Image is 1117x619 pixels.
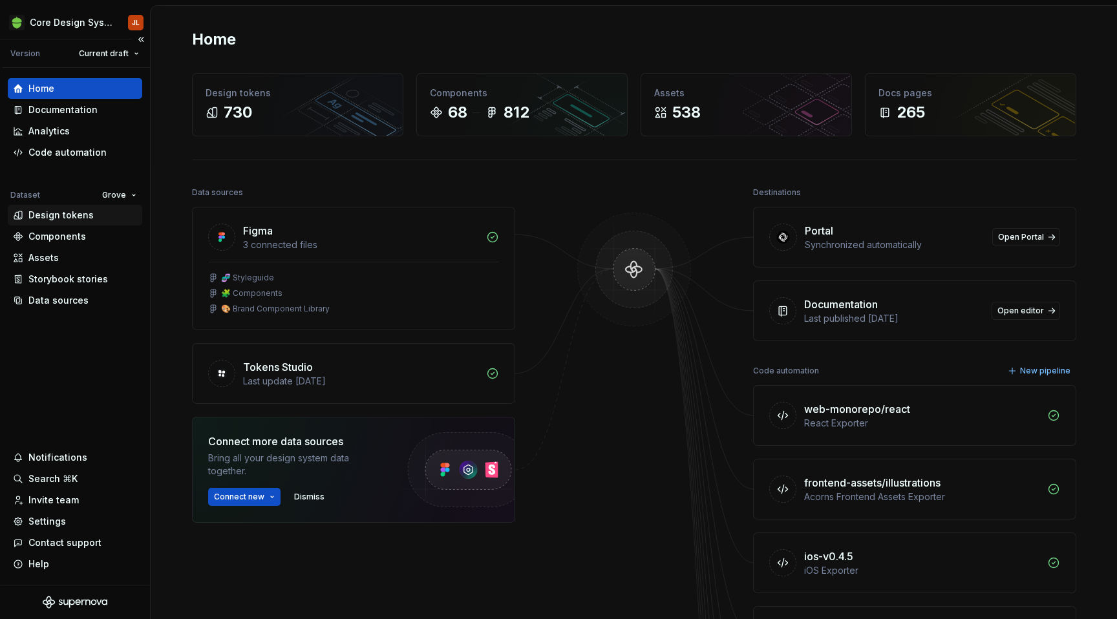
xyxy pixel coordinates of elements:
[192,184,243,202] div: Data sources
[3,8,147,36] button: Core Design SystemJL
[804,312,984,325] div: Last published [DATE]
[804,475,941,490] div: frontend-assets/illustrations
[8,532,142,553] button: Contact support
[992,302,1060,320] a: Open editor
[8,554,142,574] button: Help
[96,186,142,204] button: Grove
[641,73,852,136] a: Assets538
[753,184,801,202] div: Destinations
[9,15,25,30] img: 236da360-d76e-47e8-bd69-d9ae43f958f1.png
[208,488,281,506] button: Connect new
[208,452,383,477] div: Bring all your design system data together.
[8,447,142,468] button: Notifications
[73,45,145,63] button: Current draft
[865,73,1076,136] a: Docs pages265
[8,226,142,247] a: Components
[192,343,515,404] a: Tokens StudioLast update [DATE]
[804,549,853,564] div: ios-v0.4.5
[288,488,330,506] button: Dismiss
[243,359,313,375] div: Tokens Studio
[28,103,98,116] div: Documentation
[28,472,78,485] div: Search ⌘K
[992,228,1060,246] a: Open Portal
[997,306,1044,316] span: Open editor
[804,297,878,312] div: Documentation
[804,401,910,417] div: web-monorepo/react
[805,223,833,238] div: Portal
[28,558,49,571] div: Help
[221,304,330,314] div: 🎨 Brand Component Library
[804,417,1039,430] div: React Exporter
[804,490,1039,503] div: Acorns Frontend Assets Exporter
[8,78,142,99] a: Home
[448,102,467,123] div: 68
[8,121,142,142] a: Analytics
[28,294,89,307] div: Data sources
[28,251,59,264] div: Assets
[192,73,403,136] a: Design tokens730
[28,515,66,528] div: Settings
[132,17,140,28] div: JL
[79,48,129,59] span: Current draft
[208,434,383,449] div: Connect more data sources
[1004,362,1076,380] button: New pipeline
[878,87,1063,100] div: Docs pages
[43,596,107,609] svg: Supernova Logo
[8,100,142,120] a: Documentation
[206,87,390,100] div: Design tokens
[294,492,324,502] span: Dismiss
[897,102,925,123] div: 265
[8,468,142,489] button: Search ⌘K
[102,190,126,200] span: Grove
[10,190,40,200] div: Dataset
[28,146,107,159] div: Code automation
[28,230,86,243] div: Components
[1020,366,1070,376] span: New pipeline
[28,125,70,138] div: Analytics
[416,73,628,136] a: Components68812
[504,102,529,123] div: 812
[8,269,142,289] a: Storybook stories
[28,536,101,549] div: Contact support
[243,238,478,251] div: 3 connected files
[28,451,87,464] div: Notifications
[998,232,1044,242] span: Open Portal
[805,238,984,251] div: Synchronized automatically
[28,209,94,222] div: Design tokens
[8,247,142,268] a: Assets
[654,87,838,100] div: Assets
[192,29,236,50] h2: Home
[8,511,142,532] a: Settings
[221,288,282,299] div: 🧩 Components
[30,16,112,29] div: Core Design System
[132,30,150,48] button: Collapse sidebar
[28,494,79,507] div: Invite team
[214,492,264,502] span: Connect new
[224,102,252,123] div: 730
[430,87,614,100] div: Components
[192,207,515,330] a: Figma3 connected files🧬 Styleguide🧩 Components🎨 Brand Component Library
[221,273,274,283] div: 🧬 Styleguide
[243,223,273,238] div: Figma
[753,362,819,380] div: Code automation
[804,564,1039,577] div: iOS Exporter
[28,82,54,95] div: Home
[8,142,142,163] a: Code automation
[8,290,142,311] a: Data sources
[8,205,142,226] a: Design tokens
[8,490,142,510] a: Invite team
[672,102,701,123] div: 538
[28,273,108,286] div: Storybook stories
[10,48,40,59] div: Version
[243,375,478,388] div: Last update [DATE]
